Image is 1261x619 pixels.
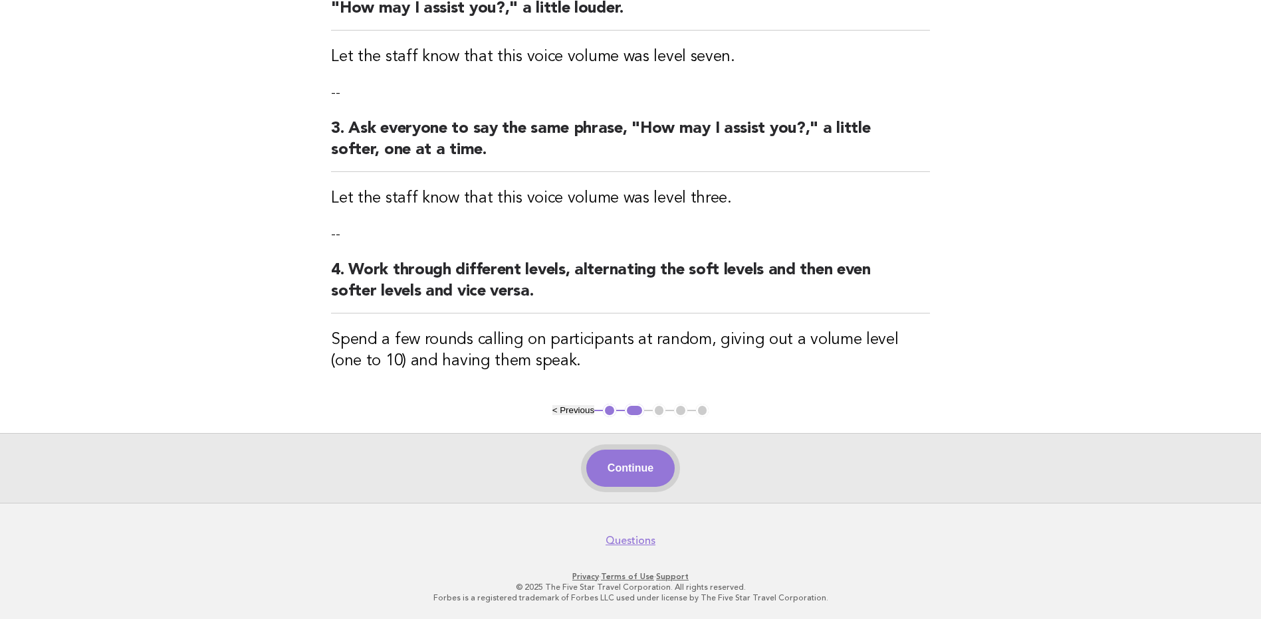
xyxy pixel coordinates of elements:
button: < Previous [552,405,594,415]
h2: 4. Work through different levels, alternating the soft levels and then even softer levels and vic... [331,260,930,313]
button: 1 [603,404,616,417]
button: 2 [625,404,644,417]
button: Continue [586,450,675,487]
a: Privacy [572,572,599,581]
p: Forbes is a registered trademark of Forbes LLC used under license by The Five Star Travel Corpora... [224,592,1038,603]
p: -- [331,225,930,244]
h3: Let the staff know that this voice volume was level seven. [331,46,930,68]
h3: Spend a few rounds calling on participants at random, giving out a volume level (one to 10) and h... [331,329,930,372]
p: -- [331,84,930,102]
a: Questions [606,534,655,547]
p: · · [224,571,1038,582]
a: Terms of Use [601,572,654,581]
a: Support [656,572,689,581]
h2: 3. Ask everyone to say the same phrase, "How may I assist you?," a little softer, one at a time. [331,118,930,172]
p: © 2025 The Five Star Travel Corporation. All rights reserved. [224,582,1038,592]
h3: Let the staff know that this voice volume was level three. [331,188,930,209]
